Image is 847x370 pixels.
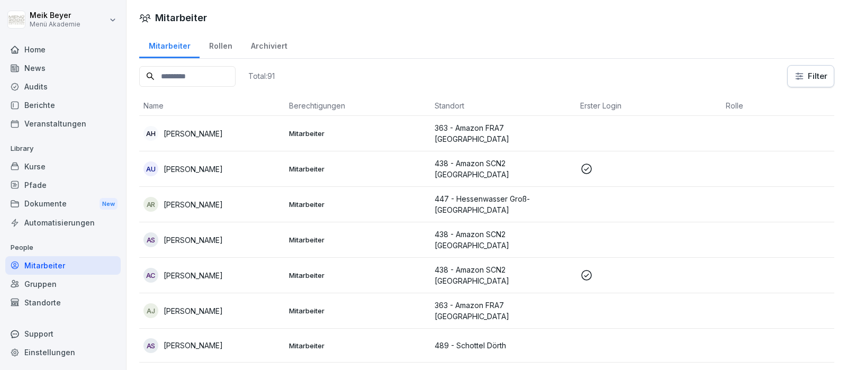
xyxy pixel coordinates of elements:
[5,213,121,232] a: Automatisierungen
[5,114,121,133] a: Veranstaltungen
[143,126,158,141] div: AH
[5,239,121,256] p: People
[289,306,426,315] p: Mitarbeiter
[241,31,296,58] a: Archiviert
[5,293,121,312] a: Standorte
[5,77,121,96] a: Audits
[5,176,121,194] a: Pfade
[435,229,572,251] p: 438 - Amazon SCN2 [GEOGRAPHIC_DATA]
[435,158,572,180] p: 438 - Amazon SCN2 [GEOGRAPHIC_DATA]
[248,71,275,81] p: Total: 91
[30,11,80,20] p: Meik Beyer
[143,338,158,353] div: AS
[200,31,241,58] a: Rollen
[285,96,430,116] th: Berechtigungen
[5,40,121,59] a: Home
[143,232,158,247] div: AS
[289,341,426,350] p: Mitarbeiter
[5,275,121,293] a: Gruppen
[5,140,121,157] p: Library
[139,96,285,116] th: Name
[5,157,121,176] a: Kurse
[5,59,121,77] a: News
[5,256,121,275] a: Mitarbeiter
[576,96,722,116] th: Erster Login
[289,164,426,174] p: Mitarbeiter
[5,96,121,114] a: Berichte
[164,128,223,139] p: [PERSON_NAME]
[164,199,223,210] p: [PERSON_NAME]
[430,96,576,116] th: Standort
[289,129,426,138] p: Mitarbeiter
[5,343,121,362] a: Einstellungen
[435,340,572,351] p: 489 - Schottel Dörth
[164,340,223,351] p: [PERSON_NAME]
[435,264,572,286] p: 438 - Amazon SCN2 [GEOGRAPHIC_DATA]
[164,234,223,246] p: [PERSON_NAME]
[289,235,426,245] p: Mitarbeiter
[289,200,426,209] p: Mitarbeiter
[143,268,158,283] div: AC
[435,193,572,215] p: 447 - Hessenwasser Groß-[GEOGRAPHIC_DATA]
[5,194,121,214] a: DokumenteNew
[155,11,207,25] h1: Mitarbeiter
[139,31,200,58] a: Mitarbeiter
[794,71,827,82] div: Filter
[143,303,158,318] div: AJ
[164,305,223,317] p: [PERSON_NAME]
[100,198,118,210] div: New
[30,21,80,28] p: Menü Akademie
[143,197,158,212] div: AR
[164,164,223,175] p: [PERSON_NAME]
[289,270,426,280] p: Mitarbeiter
[143,161,158,176] div: AU
[435,300,572,322] p: 363 - Amazon FRA7 [GEOGRAPHIC_DATA]
[435,122,572,145] p: 363 - Amazon FRA7 [GEOGRAPHIC_DATA]
[5,194,121,214] div: Dokumente
[164,270,223,281] p: [PERSON_NAME]
[5,324,121,343] div: Support
[788,66,834,87] button: Filter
